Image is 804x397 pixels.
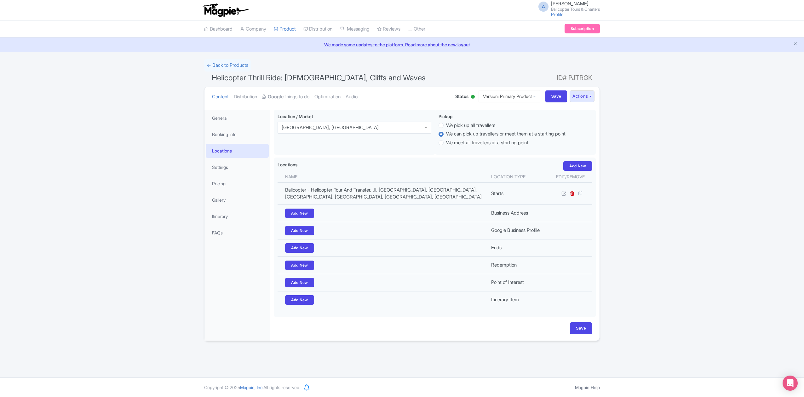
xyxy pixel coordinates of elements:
span: Location / Market [278,114,313,119]
label: We can pick up travellers or meet them at a starting point [446,130,566,138]
input: Save [545,90,567,102]
a: Add New [285,295,314,305]
a: Optimization [314,87,341,107]
a: ← Back to Products [204,59,251,72]
a: Subscription [565,24,600,33]
a: Other [408,20,425,38]
div: Copyright © 2025 All rights reserved. [200,384,304,391]
a: Add New [563,161,592,171]
a: Itinerary [206,209,269,223]
a: Reviews [377,20,400,38]
a: GoogleThings to do [262,87,309,107]
label: We meet all travellers at a starting point [446,139,528,147]
a: Add New [285,261,314,270]
th: Edit/Remove [548,171,592,183]
small: Balicopter Tours & Charters [551,7,600,11]
div: Open Intercom Messenger [783,376,798,391]
a: General [206,111,269,125]
span: A [538,2,548,12]
span: Magpie, Inc. [240,385,263,390]
a: Add New [285,243,314,253]
a: Add New [285,278,314,287]
input: Save [570,322,592,334]
button: Close announcement [793,41,798,48]
label: We pick up all travellers [446,122,495,129]
span: Helicopter Thrill Ride: [DEMOGRAPHIC_DATA], Cliffs and Waves [212,73,426,82]
a: Add New [285,209,314,218]
a: Messaging [340,20,370,38]
td: Ends [487,239,548,256]
a: Settings [206,160,269,174]
a: We made some updates to the platform. Read more about the new layout [4,41,800,48]
button: Actions [570,90,594,102]
div: [GEOGRAPHIC_DATA], [GEOGRAPHIC_DATA] [282,125,379,130]
a: Magpie Help [575,385,600,390]
span: Status [455,93,468,100]
th: Name [278,171,487,183]
a: Pricing [206,176,269,191]
a: Distribution [234,87,257,107]
a: Dashboard [204,20,233,38]
a: Content [212,87,229,107]
a: Add New [285,226,314,235]
td: Point of Interest [487,274,548,291]
a: Distribution [303,20,332,38]
a: FAQs [206,226,269,240]
td: Business Address [487,204,548,222]
td: Itinerary Item [487,291,548,308]
a: Locations [206,144,269,158]
label: Locations [278,161,297,168]
div: Active [470,92,476,102]
img: logo-ab69f6fb50320c5b225c76a69d11143b.png [201,3,250,17]
span: [PERSON_NAME] [551,1,589,7]
th: Location type [487,171,548,183]
a: Gallery [206,193,269,207]
a: Audio [346,87,358,107]
span: Pickup [439,114,452,119]
td: Starts [487,182,548,204]
a: Version: Primary Product [479,90,540,102]
a: A [PERSON_NAME] Balicopter Tours & Charters [535,1,600,11]
a: Profile [551,12,564,17]
a: Company [240,20,266,38]
strong: Google [268,93,284,101]
td: Google Business Profile [487,222,548,239]
span: ID# PJTRGK [557,72,592,84]
td: Balicopter - Helicopter Tour And Transfer, Jl. [GEOGRAPHIC_DATA], [GEOGRAPHIC_DATA], [GEOGRAPHIC_... [278,182,487,204]
a: Product [274,20,296,38]
a: Booking Info [206,127,269,141]
td: Redemption [487,256,548,274]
